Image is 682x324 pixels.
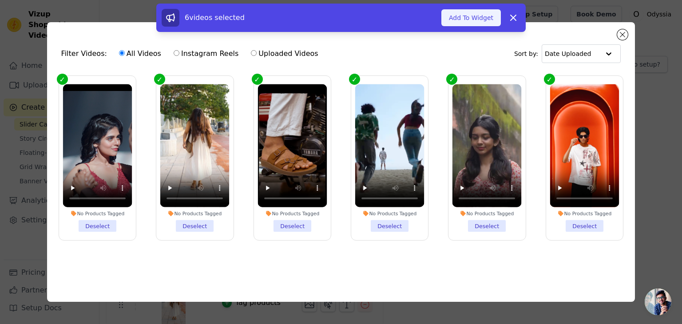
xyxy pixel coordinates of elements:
[645,288,671,315] a: Open chat
[441,9,501,26] button: Add To Widget
[119,48,162,59] label: All Videos
[250,48,318,59] label: Uploaded Videos
[63,210,132,217] div: No Products Tagged
[173,48,239,59] label: Instagram Reels
[185,13,245,22] span: 6 videos selected
[355,210,424,217] div: No Products Tagged
[514,44,621,63] div: Sort by:
[61,43,323,64] div: Filter Videos:
[258,210,327,217] div: No Products Tagged
[160,210,230,217] div: No Products Tagged
[550,210,619,217] div: No Products Tagged
[452,210,522,217] div: No Products Tagged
